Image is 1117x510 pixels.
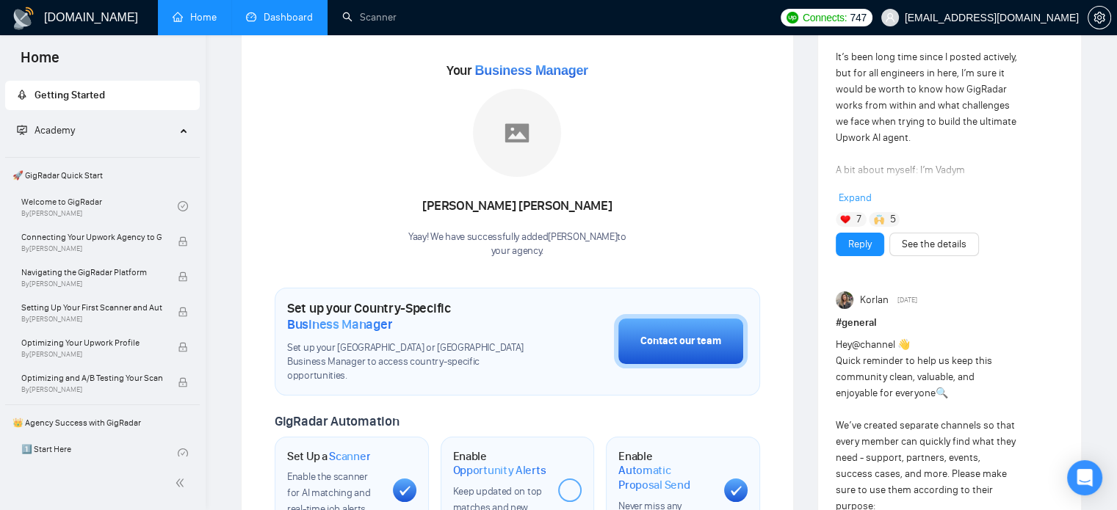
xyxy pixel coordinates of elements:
button: Contact our team [614,314,748,368]
span: 👋 [897,338,910,351]
li: Getting Started [5,81,200,110]
span: Academy [17,124,75,136]
span: setting [1088,12,1110,23]
span: Home [9,47,71,78]
span: Setting Up Your First Scanner and Auto-Bidder [21,300,162,315]
span: By [PERSON_NAME] [21,385,162,394]
h1: Enable [453,449,547,478]
a: Reply [848,236,872,252]
span: Navigating the GigRadar Platform [21,265,162,280]
a: 1️⃣ Start Here [21,437,178,470]
span: user [885,12,895,23]
span: [DATE] [897,294,917,307]
span: lock [178,307,188,317]
h1: # general [836,315,1063,331]
span: lock [178,272,188,282]
button: See the details [889,233,979,256]
a: dashboardDashboard [246,11,313,23]
span: rocket [17,90,27,100]
span: Optimizing Your Upwork Profile [21,335,162,350]
span: Opportunity Alerts [453,463,546,478]
span: By [PERSON_NAME] [21,280,162,288]
span: By [PERSON_NAME] [21,244,162,253]
span: GigRadar Automation [275,413,399,429]
span: @channel [852,338,895,351]
span: 747 [850,10,866,26]
img: upwork-logo.png [787,12,798,23]
img: placeholder.png [473,89,561,177]
span: Automatic Proposal Send [618,463,712,492]
div: [PERSON_NAME] [PERSON_NAME] [408,194,626,219]
img: ❤️ [840,214,850,225]
span: By [PERSON_NAME] [21,350,162,359]
span: Connecting Your Upwork Agency to GigRadar [21,230,162,244]
span: Scanner [329,449,370,464]
span: 5 [889,212,895,227]
span: 7 [856,212,861,227]
a: Welcome to GigRadarBy[PERSON_NAME] [21,190,178,222]
span: Set up your [GEOGRAPHIC_DATA] or [GEOGRAPHIC_DATA] Business Manager to access country-specific op... [287,341,541,383]
span: lock [178,377,188,387]
span: 👑 Agency Success with GigRadar [7,408,198,437]
a: searchScanner [342,11,397,23]
span: By [PERSON_NAME] [21,315,162,324]
span: Your [447,62,588,79]
div: Contact our team [640,333,721,349]
span: Connects: [803,10,847,26]
p: your agency . [408,244,626,258]
h1: Set Up a [287,449,370,464]
span: Optimizing and A/B Testing Your Scanner for Better Results [21,371,162,385]
span: Business Manager [287,316,392,332]
span: Expand [839,192,872,204]
span: 🚀 GigRadar Quick Start [7,161,198,190]
div: Open Intercom Messenger [1067,460,1102,495]
h1: Enable [618,449,712,492]
span: lock [178,342,188,352]
button: setting [1088,6,1111,29]
a: setting [1088,12,1111,23]
span: Getting Started [35,89,105,101]
div: Yaay! We have successfully added [PERSON_NAME] to [408,230,626,258]
span: double-left [175,476,189,490]
span: check-circle [178,448,188,459]
button: Reply [836,233,884,256]
span: Academy [35,124,75,136]
span: check-circle [178,201,188,211]
h1: Set up your Country-Specific [287,300,541,332]
span: 🔍 [936,387,948,399]
img: logo [12,7,35,30]
span: Business Manager [474,63,588,78]
span: Korlan [859,292,888,308]
a: homeHome [173,11,217,23]
img: 🙌 [874,214,884,225]
span: fund-projection-screen [17,125,27,135]
img: Korlan [836,291,853,309]
a: See the details [902,236,966,252]
span: lock [178,236,188,247]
